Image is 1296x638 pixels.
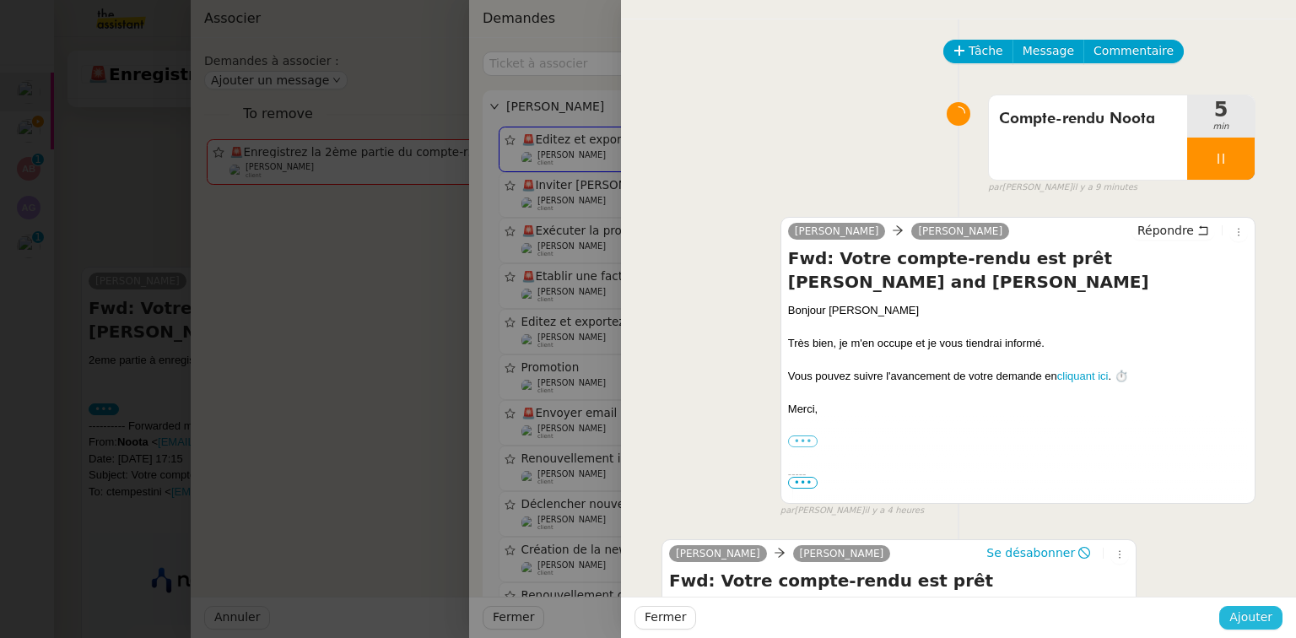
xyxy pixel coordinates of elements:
[795,225,879,237] span: [PERSON_NAME]
[1072,181,1137,195] span: il y a 9 minutes
[911,224,1009,239] a: [PERSON_NAME]
[988,181,1002,195] span: par
[864,504,924,518] span: il y a 4 heures
[986,544,1075,561] span: Se désabonner
[1187,100,1255,120] span: 5
[1137,222,1194,239] span: Répondre
[788,435,818,447] label: •••
[1219,606,1282,630] button: Ajouter
[980,543,1096,562] button: Se désabonner
[1093,41,1174,61] span: Commentaire
[788,466,1248,483] div: -----
[669,569,1129,616] h4: Fwd: Votre compte-rendu est prêt [PERSON_NAME] and [PERSON_NAME]
[1012,40,1084,63] button: Message
[634,606,696,630] button: Fermer
[1229,608,1272,627] span: Ajouter
[1057,370,1109,382] a: cliquant ici
[788,477,818,489] span: •••
[788,246,1248,294] h4: Fwd: Votre compte-rendu est prêt [PERSON_NAME] and [PERSON_NAME]
[1023,41,1074,61] span: Message
[999,106,1177,132] span: Compte-rendu Noota
[988,181,1137,195] small: [PERSON_NAME]
[788,401,1248,418] div: Merci,
[788,302,1248,319] div: Bonjour [PERSON_NAME]
[669,546,767,561] a: [PERSON_NAME]
[1083,40,1184,63] button: Commentaire
[780,504,795,518] span: par
[780,504,924,518] small: [PERSON_NAME]
[788,335,1248,352] div: Très bien, je m'en occupe et je vous tiendrai informé.
[943,40,1013,63] button: Tâche
[645,608,686,627] span: Fermer
[1131,221,1215,240] button: Répondre
[1187,120,1255,134] span: min
[800,548,884,560] span: [PERSON_NAME]
[969,41,1003,61] span: Tâche
[788,368,1248,385] div: Vous pouvez suivre l'avancement de votre demande en . ⏱️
